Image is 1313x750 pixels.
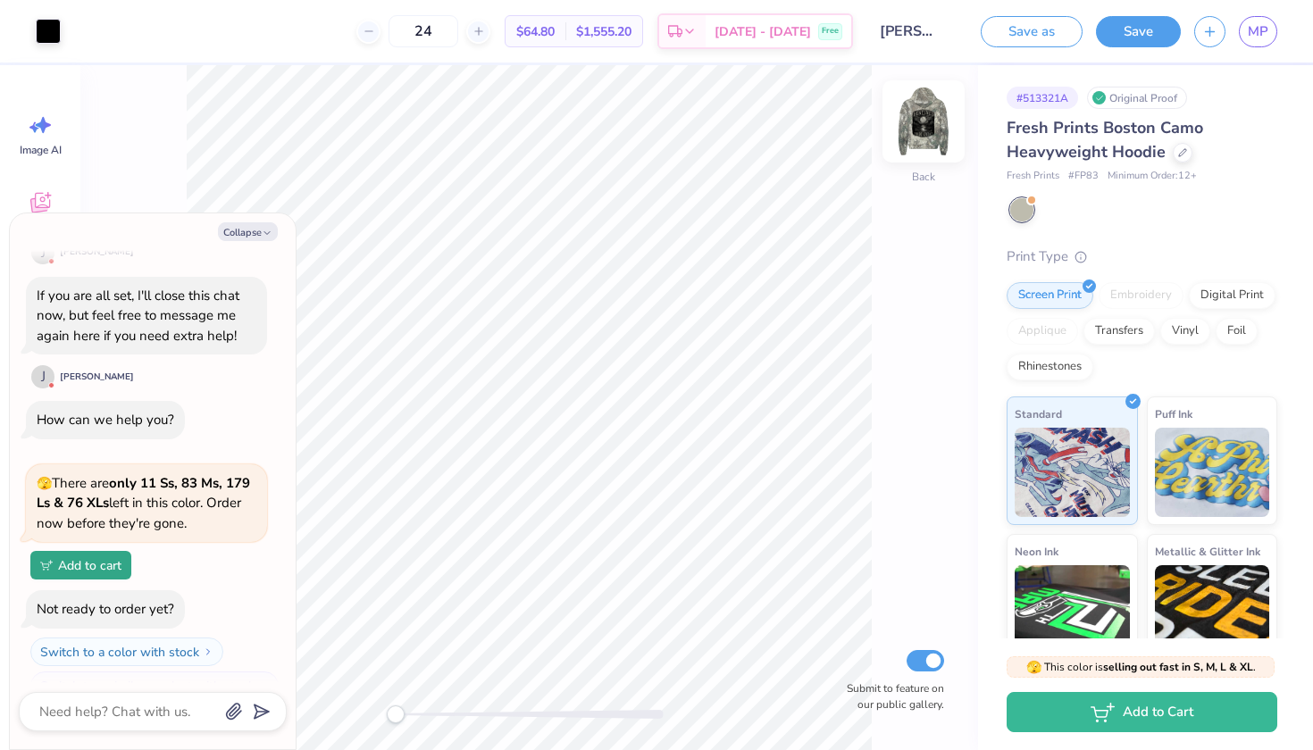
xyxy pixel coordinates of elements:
[40,560,53,571] img: Add to cart
[1007,169,1059,184] span: Fresh Prints
[1007,117,1203,162] span: Fresh Prints Boston Camo Heavyweight Hoodie
[1155,542,1260,561] span: Metallic & Glitter Ink
[37,411,174,429] div: How can we help you?
[1015,428,1130,517] img: Standard
[31,365,54,388] div: J
[1007,318,1078,345] div: Applique
[715,22,811,41] span: [DATE] - [DATE]
[30,671,279,700] button: Switch to a similar product with stock
[866,13,954,49] input: Untitled Design
[1007,354,1093,380] div: Rhinestones
[1248,21,1268,42] span: MP
[258,680,269,691] img: Switch to a similar product with stock
[888,86,959,157] img: Back
[1007,692,1277,732] button: Add to Cart
[1015,542,1058,561] span: Neon Ink
[1026,659,1041,676] span: 🫣
[981,16,1083,47] button: Save as
[1007,246,1277,267] div: Print Type
[60,371,134,384] div: [PERSON_NAME]
[1103,660,1253,674] strong: selling out fast in S, M, L & XL
[837,680,944,712] label: Submit to feature on our public gallery.
[1155,565,1270,654] img: Metallic & Glitter Ink
[30,637,223,666] button: Switch to a color with stock
[218,222,278,241] button: Collapse
[30,551,131,579] button: Add to cart
[1096,16,1181,47] button: Save
[1015,565,1130,654] img: Neon Ink
[912,169,935,185] div: Back
[1155,404,1192,423] span: Puff Ink
[1099,282,1183,309] div: Embroidery
[389,15,458,47] input: – –
[203,646,213,657] img: Switch to a color with stock
[387,705,405,723] div: Accessibility label
[37,287,239,345] div: If you are all set, I'll close this chat now, but feel free to message me again here if you need ...
[1239,16,1277,47] a: MP
[1160,318,1210,345] div: Vinyl
[1007,87,1078,109] div: # 513321A
[1108,169,1197,184] span: Minimum Order: 12 +
[516,22,555,41] span: $64.80
[576,22,631,41] span: $1,555.20
[37,475,52,492] span: 🫣
[37,600,174,618] div: Not ready to order yet?
[1007,282,1093,309] div: Screen Print
[31,241,54,264] div: J
[37,474,250,532] span: There are left in this color. Order now before they're gone.
[1087,87,1187,109] div: Original Proof
[1026,659,1256,675] span: This color is .
[1015,404,1062,423] span: Standard
[1155,428,1270,517] img: Puff Ink
[1216,318,1258,345] div: Foil
[1068,169,1099,184] span: # FP83
[1189,282,1275,309] div: Digital Print
[822,25,839,37] span: Free
[37,474,250,512] strong: only 11 Ss, 83 Ms, 179 Ls & 76 XLs
[60,246,134,259] div: [PERSON_NAME]
[1083,318,1155,345] div: Transfers
[20,143,62,157] span: Image AI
